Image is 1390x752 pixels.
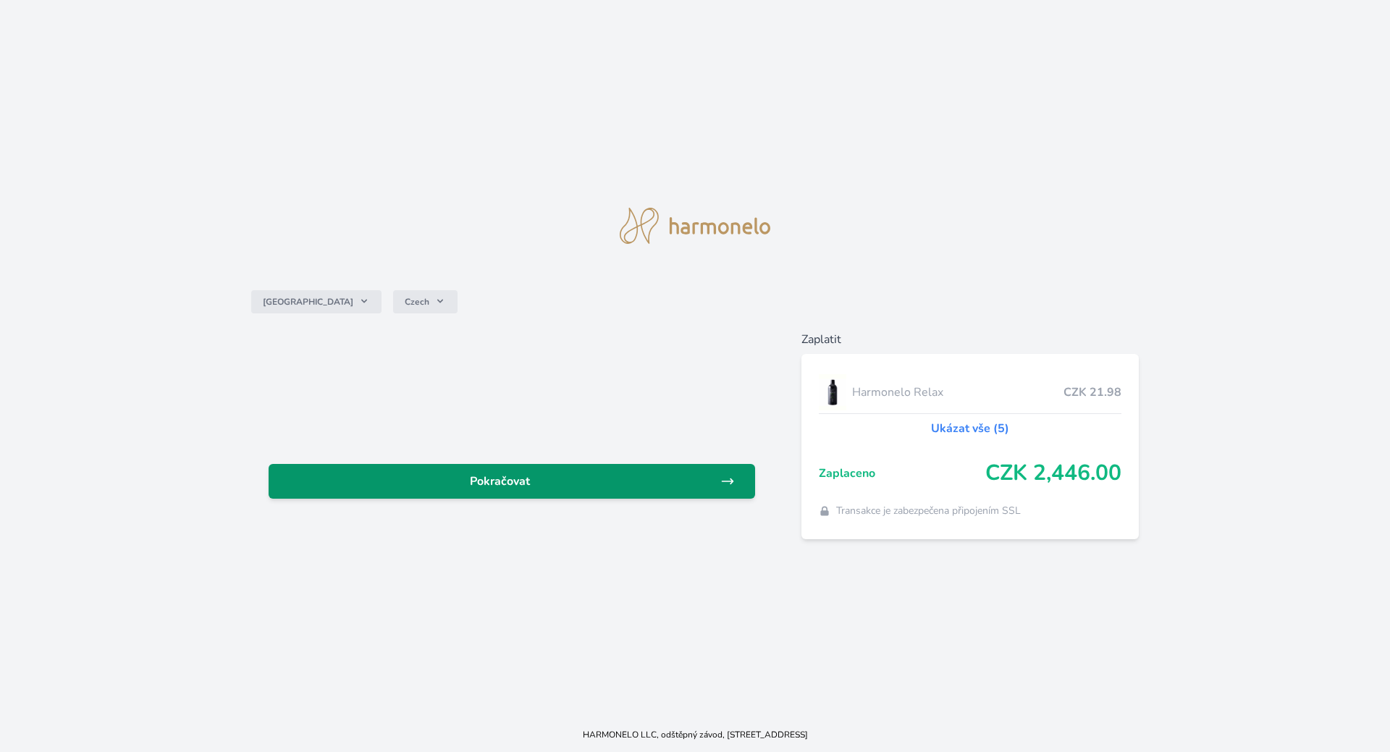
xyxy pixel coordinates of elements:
[1063,384,1121,401] span: CZK 21.98
[931,420,1009,437] a: Ukázat vše (5)
[836,504,1021,518] span: Transakce je zabezpečena připojením SSL
[819,374,846,410] img: CLEAN_RELAX_se_stinem_x-lo.jpg
[393,290,458,313] button: Czech
[801,331,1140,348] h6: Zaplatit
[620,208,770,244] img: logo.svg
[985,460,1121,486] span: CZK 2,446.00
[819,465,986,482] span: Zaplaceno
[251,290,382,313] button: [GEOGRAPHIC_DATA]
[852,384,1064,401] span: Harmonelo Relax
[263,296,353,308] span: [GEOGRAPHIC_DATA]
[405,296,429,308] span: Czech
[269,464,755,499] a: Pokračovat
[280,473,720,490] span: Pokračovat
